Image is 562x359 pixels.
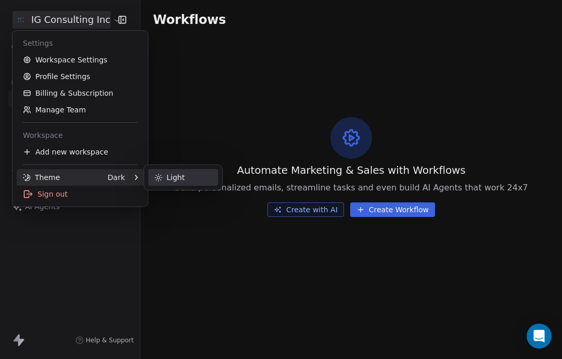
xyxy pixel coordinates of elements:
div: Add new workspace [17,144,144,160]
a: Manage Team [17,101,144,118]
a: Billing & Subscription [17,85,144,101]
div: Workspace [17,127,144,144]
div: Sign out [17,186,144,202]
div: Light [148,169,218,186]
a: Profile Settings [17,68,144,85]
div: Dark [108,172,125,183]
a: Workspace Settings [17,52,144,68]
div: Theme [23,172,60,183]
div: Settings [17,35,144,52]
